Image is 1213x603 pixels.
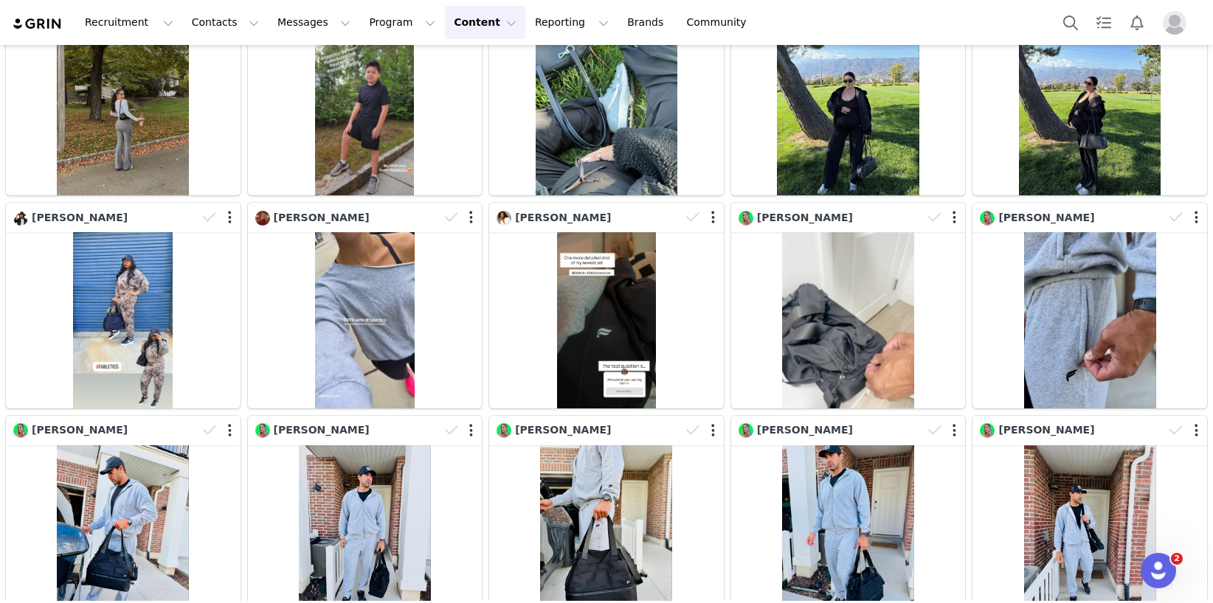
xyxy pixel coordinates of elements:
button: Content [445,6,525,39]
span: [PERSON_NAME] [32,424,128,436]
img: 4397d1ea-9eeb-492a-a121-67556319eb75.jpg [980,211,995,226]
iframe: Intercom live chat [1141,553,1176,588]
span: [PERSON_NAME] [274,212,370,223]
span: [PERSON_NAME] [274,424,370,436]
a: Brands [618,6,677,39]
button: Profile [1154,11,1201,35]
button: Program [360,6,444,39]
span: [PERSON_NAME] [515,212,611,223]
img: grin logo [12,17,63,31]
img: 4397d1ea-9eeb-492a-a121-67556319eb75.jpg [255,423,270,438]
img: 4397d1ea-9eeb-492a-a121-67556319eb75.jpg [739,211,753,226]
img: 4397d1ea-9eeb-492a-a121-67556319eb75.jpg [497,423,511,438]
button: Notifications [1121,6,1153,39]
button: Messages [269,6,359,39]
img: 4397d1ea-9eeb-492a-a121-67556319eb75.jpg [980,423,995,438]
a: Community [678,6,762,39]
button: Contacts [183,6,268,39]
span: 2 [1171,553,1183,565]
img: ac7e5f8d-3224-40dd-b47a-17910980cace.jpg [255,211,270,226]
span: [PERSON_NAME] [998,424,1094,436]
span: [PERSON_NAME] [757,212,853,223]
img: 5b145be8-5cce-405f-967f-710f50a989ec.jpg [13,211,28,226]
span: [PERSON_NAME] [998,212,1094,223]
a: Tasks [1088,6,1120,39]
span: [PERSON_NAME] [757,424,853,436]
img: 4397d1ea-9eeb-492a-a121-67556319eb75.jpg [739,423,753,438]
span: [PERSON_NAME] [515,424,611,436]
button: Search [1054,6,1087,39]
button: Recruitment [76,6,182,39]
img: 4397d1ea-9eeb-492a-a121-67556319eb75.jpg [13,423,28,438]
img: 244461507--s.jpg [497,211,511,226]
img: placeholder-profile.jpg [1163,11,1186,35]
span: [PERSON_NAME] [32,212,128,223]
button: Reporting [526,6,618,39]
